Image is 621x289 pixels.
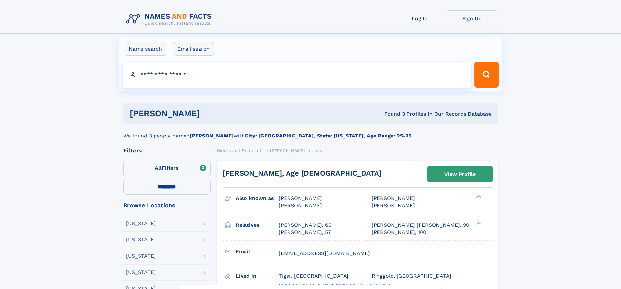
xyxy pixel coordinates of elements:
[372,195,415,201] span: [PERSON_NAME]
[260,148,263,153] span: L
[428,166,492,182] a: View Profile
[279,250,370,256] span: [EMAIL_ADDRESS][DOMAIN_NAME]
[190,133,234,139] b: [PERSON_NAME]
[223,169,382,177] a: [PERSON_NAME], Age [DEMOGRAPHIC_DATA]
[474,195,482,199] div: ❯
[279,222,332,229] a: [PERSON_NAME], 60
[126,237,156,242] div: [US_STATE]
[279,273,348,279] span: Tiger, [GEOGRAPHIC_DATA]
[130,109,292,118] h1: [PERSON_NAME]
[123,161,211,176] label: Filters
[123,10,217,28] img: Logo Names and Facts
[394,10,446,26] a: Log In
[125,42,166,56] label: Name search
[474,221,482,225] div: ❯
[126,221,156,226] div: [US_STATE]
[173,42,214,56] label: Email search
[372,229,426,236] a: [PERSON_NAME], 100
[279,202,322,209] span: [PERSON_NAME]
[236,193,279,204] h3: Also known as
[372,273,451,279] span: Ringgold, [GEOGRAPHIC_DATA]
[123,62,472,88] input: search input
[270,146,305,154] a: [PERSON_NAME]
[312,148,322,153] span: Jack
[155,165,162,171] span: All
[474,62,498,88] button: Search Button
[236,220,279,231] h3: Relatives
[446,10,498,26] a: Sign Up
[260,146,263,154] a: L
[372,222,469,229] a: [PERSON_NAME] [PERSON_NAME], 90
[126,253,156,259] div: [US_STATE]
[126,270,156,275] div: [US_STATE]
[236,270,279,282] h3: Lived in
[270,148,305,153] span: [PERSON_NAME]
[245,133,411,139] b: City: [GEOGRAPHIC_DATA], State: [US_STATE], Age Range: 25-35
[292,110,492,118] div: Found 3 Profiles In Our Records Database
[279,229,331,236] a: [PERSON_NAME], 57
[217,146,253,154] a: Names and Facts
[279,195,322,201] span: [PERSON_NAME]
[444,167,476,182] div: View Profile
[123,124,498,140] div: We found 3 people named with .
[123,202,211,208] div: Browse Locations
[123,148,211,153] div: Filters
[372,202,415,209] span: [PERSON_NAME]
[236,246,279,257] h3: Email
